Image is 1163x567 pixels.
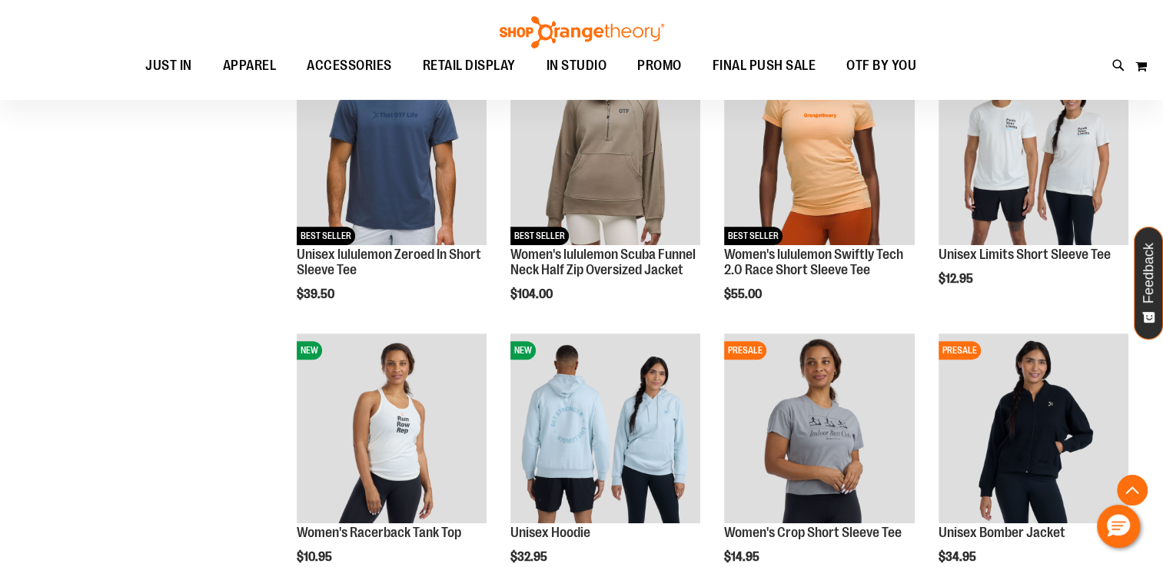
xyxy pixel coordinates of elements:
[531,48,623,84] a: IN STUDIO
[510,341,536,360] span: NEW
[939,272,975,286] span: $12.95
[407,48,531,84] a: RETAIL DISPLAY
[510,227,569,245] span: BEST SELLER
[713,48,816,83] span: FINAL PUSH SALE
[510,287,555,301] span: $104.00
[622,48,697,84] a: PROMO
[931,48,1136,325] div: product
[716,48,922,340] div: product
[297,550,334,564] span: $10.95
[297,341,322,360] span: NEW
[1141,243,1156,303] span: Feedback
[497,16,666,48] img: Shop Orangetheory
[289,48,494,340] div: product
[724,525,902,540] a: Women's Crop Short Sleeve Tee
[939,341,981,360] span: PRESALE
[939,333,1128,526] a: Image of Unisex Bomber JacketPRESALE
[724,550,762,564] span: $14.95
[510,55,700,247] a: Women's lululemon Scuba Funnel Neck Half Zip Oversized JacketNEWBEST SELLER
[637,48,682,83] span: PROMO
[297,333,487,523] img: Image of Womens Racerback Tank
[939,55,1128,245] img: Image of Unisex BB Limits Tee
[547,48,607,83] span: IN STUDIO
[1134,227,1163,340] button: Feedback - Show survey
[297,227,355,245] span: BEST SELLER
[145,48,192,83] span: JUST IN
[724,341,766,360] span: PRESALE
[1117,475,1148,506] button: Back To Top
[130,48,208,84] a: JUST IN
[831,48,932,84] a: OTF BY YOU
[724,55,914,247] a: Women's lululemon Swiftly Tech 2.0 Race Short Sleeve TeeNEWBEST SELLER
[939,525,1065,540] a: Unisex Bomber Jacket
[1097,505,1140,548] button: Hello, have a question? Let’s chat.
[939,247,1111,262] a: Unisex Limits Short Sleeve Tee
[503,48,708,340] div: product
[297,525,461,540] a: Women's Racerback Tank Top
[510,247,696,277] a: Women's lululemon Scuba Funnel Neck Half Zip Oversized Jacket
[307,48,392,83] span: ACCESSORIES
[510,333,700,526] a: Image of Unisex HoodieNEW
[510,55,700,245] img: Women's lululemon Scuba Funnel Neck Half Zip Oversized Jacket
[724,333,914,523] img: Image of Womens Crop Tee
[697,48,832,84] a: FINAL PUSH SALE
[939,55,1128,247] a: Image of Unisex BB Limits TeeNEW
[291,48,407,84] a: ACCESSORIES
[223,48,277,83] span: APPAREL
[724,333,914,526] a: Image of Womens Crop TeePRESALE
[939,550,979,564] span: $34.95
[724,227,783,245] span: BEST SELLER
[510,333,700,523] img: Image of Unisex Hoodie
[208,48,292,83] a: APPAREL
[423,48,516,83] span: RETAIL DISPLAY
[724,55,914,245] img: Women's lululemon Swiftly Tech 2.0 Race Short Sleeve Tee
[297,55,487,245] img: Unisex lululemon Zeroed In Short Sleeve Tee
[297,247,481,277] a: Unisex lululemon Zeroed In Short Sleeve Tee
[297,287,337,301] span: $39.50
[724,247,903,277] a: Women's lululemon Swiftly Tech 2.0 Race Short Sleeve Tee
[297,333,487,526] a: Image of Womens Racerback TankNEW
[510,550,550,564] span: $32.95
[297,55,487,247] a: Unisex lululemon Zeroed In Short Sleeve TeeNEWBEST SELLER
[846,48,916,83] span: OTF BY YOU
[510,525,590,540] a: Unisex Hoodie
[724,287,764,301] span: $55.00
[939,333,1128,523] img: Image of Unisex Bomber Jacket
